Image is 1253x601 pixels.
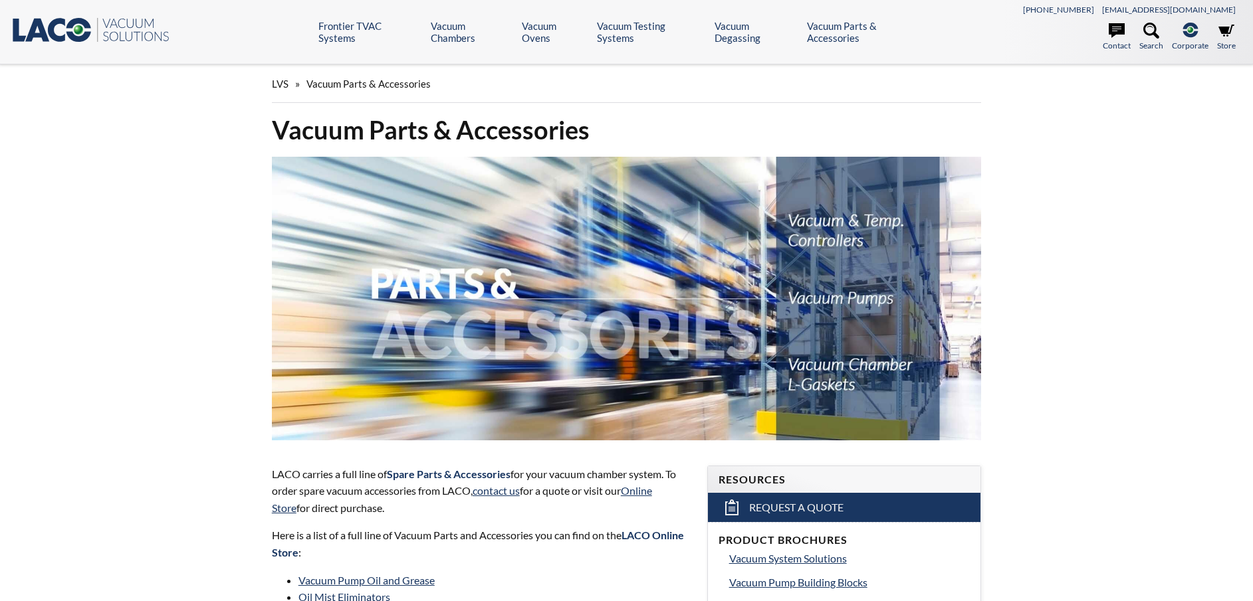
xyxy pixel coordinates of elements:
p: LACO carries a full line of for your vacuum chamber system. To order spare vacuum accessories fro... [272,466,691,517]
span: LVS [272,78,288,90]
a: [PHONE_NUMBER] [1023,5,1094,15]
span: Vacuum System Solutions [729,552,847,564]
span: Request a Quote [749,501,844,515]
strong: LACO Online Store [272,529,684,558]
a: Vacuum Testing Systems [597,20,705,44]
a: Vacuum Degassing [715,20,797,44]
a: Search [1139,23,1163,52]
h4: Resources [719,473,970,487]
a: contact us [473,484,520,497]
strong: Spare Parts & Accessories [387,468,511,480]
a: Vacuum Ovens [522,20,587,44]
img: Vacuum Parts & Accessories header [272,157,982,440]
a: Vacuum Pump Oil and Grease [298,574,435,586]
span: Vacuum Parts & Accessories [306,78,431,90]
span: Vacuum Pump Building Blocks [729,576,867,588]
a: Frontier TVAC Systems [318,20,421,44]
a: Request a Quote [708,493,981,522]
a: Vacuum Chambers [431,20,512,44]
span: Corporate [1172,39,1208,52]
h1: Vacuum Parts & Accessories [272,114,982,146]
a: Store [1217,23,1236,52]
a: Vacuum System Solutions [729,550,970,567]
div: » [272,65,982,103]
p: Here is a list of a full line of Vacuum Parts and Accessories you can find on the : [272,527,691,560]
a: Vacuum Pump Building Blocks [729,574,970,591]
a: [EMAIL_ADDRESS][DOMAIN_NAME] [1102,5,1236,15]
h4: Product Brochures [719,533,970,547]
a: Vacuum Parts & Accessories [807,20,931,44]
a: Contact [1103,23,1131,52]
a: Online Store [272,484,652,514]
